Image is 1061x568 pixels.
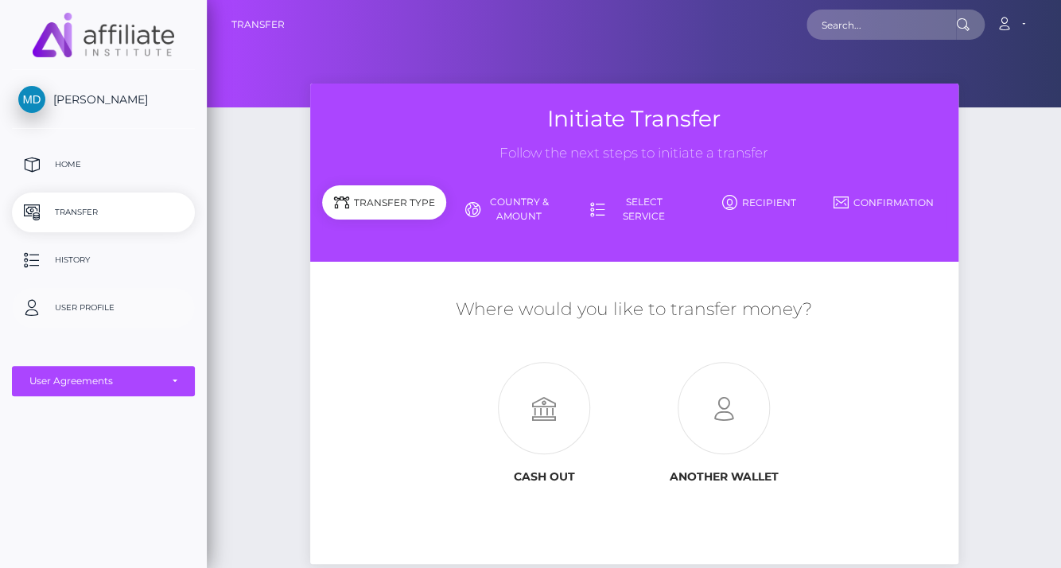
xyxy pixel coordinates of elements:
h6: Another wallet [646,470,802,484]
a: Recipient [697,189,822,216]
a: Country & Amount [447,189,572,230]
a: History [12,240,195,280]
h6: Cash out [466,470,622,484]
h3: Follow the next steps to initiate a transfer [322,144,946,163]
button: User Agreements [12,366,195,396]
a: Confirmation [822,189,946,216]
a: Transfer Type [322,189,447,230]
h3: Initiate Transfer [322,103,946,134]
a: Home [12,145,195,185]
p: History [18,248,188,272]
p: User Profile [18,296,188,320]
p: Transfer [18,200,188,224]
a: User Profile [12,288,195,328]
a: Transfer [12,193,195,232]
h5: Where would you like to transfer money? [322,298,946,322]
span: [PERSON_NAME] [12,92,195,107]
div: User Agreements [29,375,160,387]
input: Search... [806,10,956,40]
p: Home [18,153,188,177]
a: Select Service [572,189,697,230]
img: MassPay [33,13,174,57]
div: Transfer Type [322,185,447,220]
a: Transfer [231,8,285,41]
